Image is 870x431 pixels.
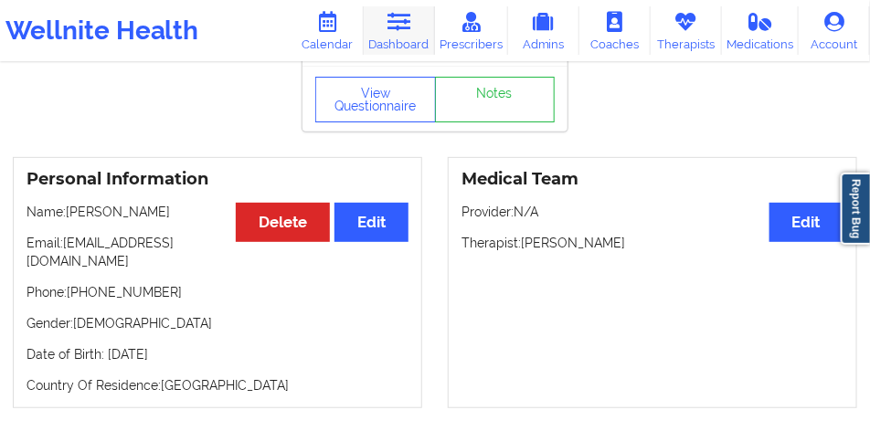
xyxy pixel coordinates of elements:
p: Email: [EMAIL_ADDRESS][DOMAIN_NAME] [27,234,408,270]
a: Account [799,6,870,55]
h3: Medical Team [462,169,843,190]
a: Therapists [651,6,722,55]
a: Medications [722,6,799,55]
p: Therapist: [PERSON_NAME] [462,234,843,252]
a: Admins [508,6,579,55]
a: Dashboard [364,6,435,55]
h3: Personal Information [27,169,408,190]
a: Calendar [292,6,364,55]
a: Notes [435,77,556,122]
a: Report Bug [841,173,870,245]
a: Coaches [579,6,651,55]
button: Edit [769,203,843,242]
button: Edit [334,203,408,242]
p: Gender: [DEMOGRAPHIC_DATA] [27,314,408,332]
p: Date of Birth: [DATE] [27,345,408,363]
a: Prescribers [435,6,508,55]
button: View Questionnaire [315,77,436,122]
p: Name: [PERSON_NAME] [27,203,408,221]
p: Provider: N/A [462,203,843,221]
button: Delete [236,203,330,242]
p: Country Of Residence: [GEOGRAPHIC_DATA] [27,376,408,394]
p: Phone: [PHONE_NUMBER] [27,283,408,301]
